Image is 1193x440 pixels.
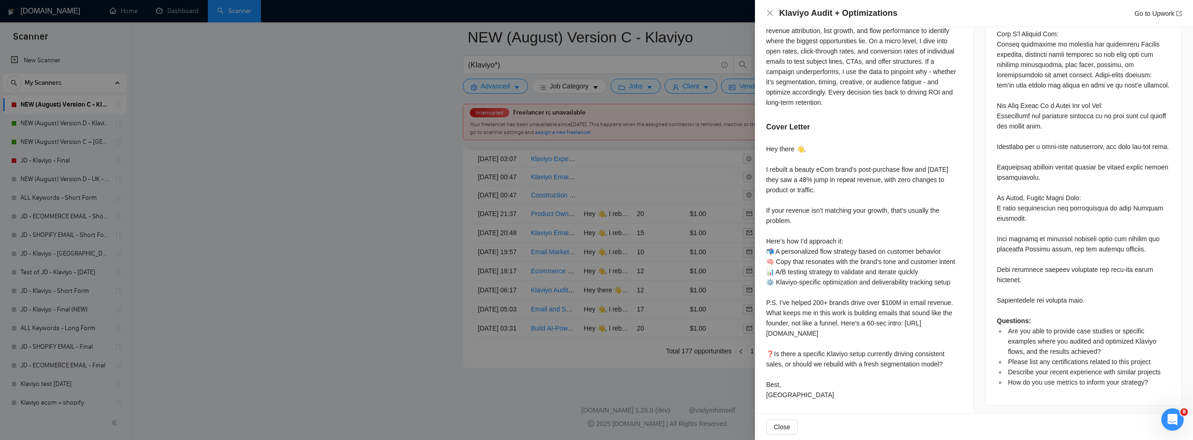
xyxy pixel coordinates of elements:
a: Go to Upworkexport [1134,10,1182,17]
span: Are you able to provide case studies or specific examples where you audited and optimized Klaviyo... [1008,327,1156,355]
span: close [766,9,774,17]
h4: Klaviyo Audit + Optimizations [779,7,898,19]
span: Please list any certifications related to this project [1008,358,1151,366]
button: Close [766,9,774,17]
span: 8 [1180,408,1188,416]
span: Close [774,422,790,432]
span: Describe your recent experience with similar projects [1008,368,1161,376]
span: How do you use metrics to inform your strategy? [1008,379,1148,386]
div: Hey there 👋, I rebuilt a beauty eCom brand’s post-purchase flow and [DATE] they saw a 48% jump in... [766,144,962,400]
h5: Cover Letter [766,122,810,133]
iframe: Intercom live chat [1161,408,1184,431]
span: export [1176,11,1182,16]
strong: Questions: [997,317,1031,325]
button: Close [766,420,798,434]
div: I look at both macro and micro-level data. On a macro level, I track revenue attribution, list gr... [766,15,962,108]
